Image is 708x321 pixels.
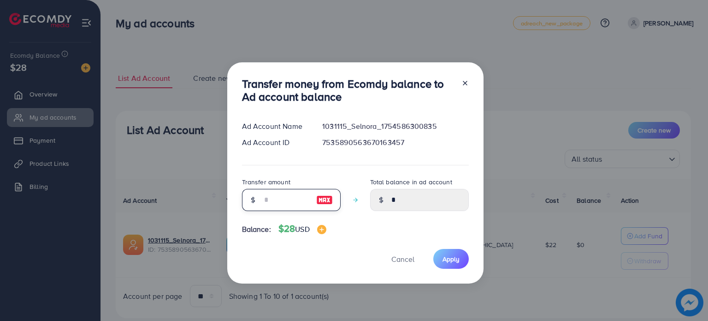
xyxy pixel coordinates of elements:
[242,224,271,235] span: Balance:
[315,121,476,132] div: 1031115_Selnora_1754586300835
[316,194,333,206] img: image
[278,223,326,235] h4: $28
[315,137,476,148] div: 7535890563670163457
[391,254,414,264] span: Cancel
[317,225,326,234] img: image
[242,77,454,104] h3: Transfer money from Ecomdy balance to Ad account balance
[433,249,469,269] button: Apply
[242,177,290,187] label: Transfer amount
[370,177,452,187] label: Total balance in ad account
[235,137,315,148] div: Ad Account ID
[442,254,460,264] span: Apply
[295,224,309,234] span: USD
[380,249,426,269] button: Cancel
[235,121,315,132] div: Ad Account Name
